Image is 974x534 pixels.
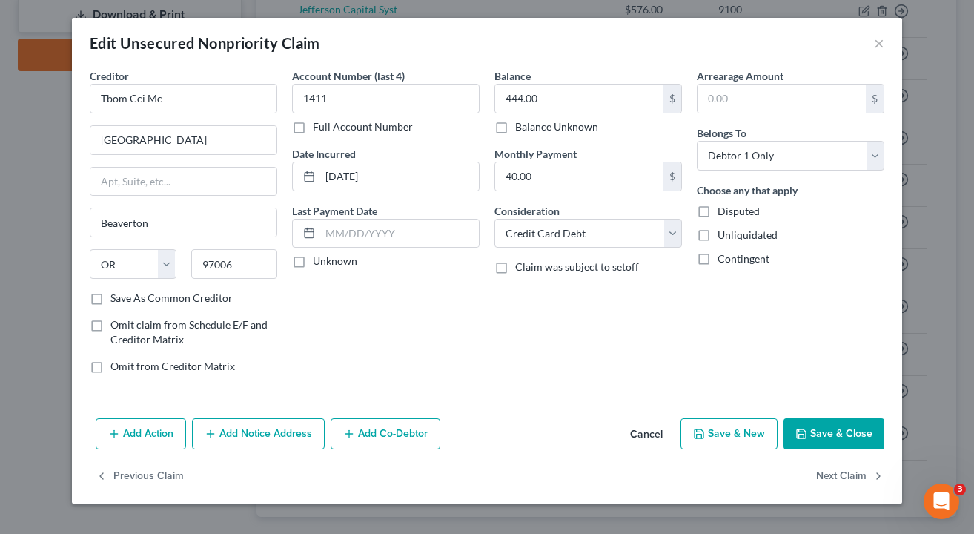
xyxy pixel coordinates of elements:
[292,68,405,84] label: Account Number (last 4)
[494,146,577,162] label: Monthly Payment
[816,461,884,492] button: Next Claim
[313,119,413,134] label: Full Account Number
[718,228,778,241] span: Unliquidated
[320,220,479,248] input: MM/DD/YYYY
[718,205,760,217] span: Disputed
[663,162,681,191] div: $
[96,418,186,449] button: Add Action
[618,420,675,449] button: Cancel
[191,249,278,279] input: Enter zip...
[680,418,778,449] button: Save & New
[515,260,639,273] span: Claim was subject to setoff
[494,68,531,84] label: Balance
[718,252,769,265] span: Contingent
[292,146,356,162] label: Date Incurred
[866,85,884,113] div: $
[192,418,325,449] button: Add Notice Address
[331,418,440,449] button: Add Co-Debtor
[90,168,276,196] input: Apt, Suite, etc...
[110,318,268,346] span: Omit claim from Schedule E/F and Creditor Matrix
[110,291,233,306] label: Save As Common Creditor
[697,127,746,139] span: Belongs To
[495,162,663,191] input: 0.00
[90,70,129,82] span: Creditor
[110,360,235,372] span: Omit from Creditor Matrix
[697,68,783,84] label: Arrearage Amount
[292,84,480,113] input: XXXX
[90,208,276,237] input: Enter city...
[495,85,663,113] input: 0.00
[697,182,798,198] label: Choose any that apply
[874,34,884,52] button: ×
[96,461,184,492] button: Previous Claim
[663,85,681,113] div: $
[494,203,560,219] label: Consideration
[924,484,959,519] iframe: Intercom live chat
[320,162,479,191] input: MM/DD/YYYY
[90,33,320,53] div: Edit Unsecured Nonpriority Claim
[698,85,866,113] input: 0.00
[292,203,377,219] label: Last Payment Date
[515,119,598,134] label: Balance Unknown
[954,484,966,495] span: 3
[90,84,277,113] input: Search creditor by name...
[783,418,884,449] button: Save & Close
[313,254,357,268] label: Unknown
[90,126,276,154] input: Enter address...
